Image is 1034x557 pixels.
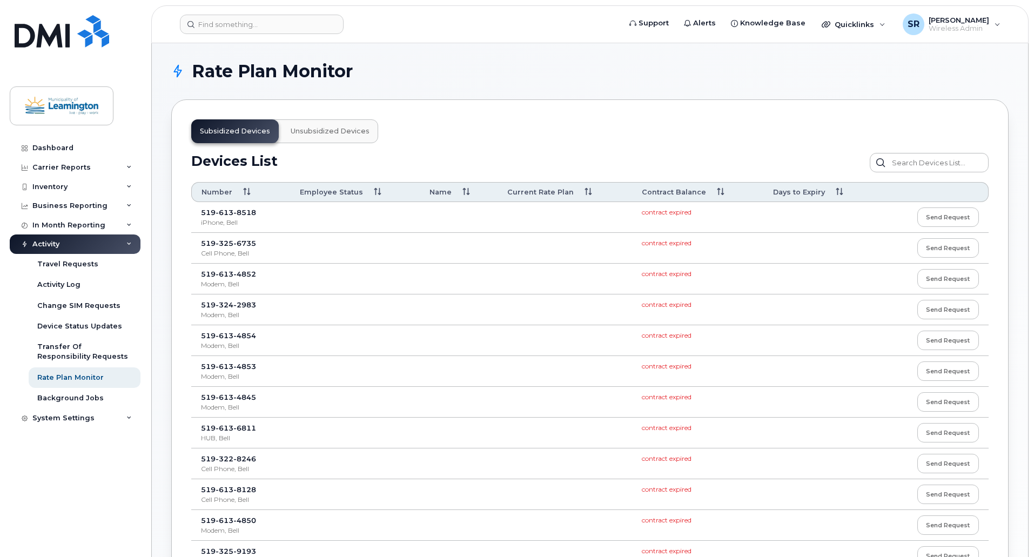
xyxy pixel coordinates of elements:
span: contract expired [642,516,691,524]
span: contract expired [642,331,691,339]
span: 613 [216,362,233,371]
span: 4850 [233,516,256,525]
button: Send request [917,485,979,504]
span: Cell Phone, Bell [201,495,249,504]
span: contract expired [642,208,691,216]
span: contract expired [642,393,691,401]
span: 613 [216,516,233,525]
span: 613 [216,424,233,432]
span: 8518 [233,208,256,217]
span: 519 [201,516,256,525]
span: Send request [926,244,970,252]
span: Send request [926,274,970,283]
span: Modem, Bell [201,341,239,350]
span: 613 [216,208,233,217]
button: Send request [917,454,979,473]
span: 519 [201,300,256,309]
span: contract expired [642,424,691,432]
span: contract expired [642,239,691,247]
span: 9193 [233,547,256,555]
span: Send request [926,428,970,437]
th: Name: activate to sort column ascending [420,182,498,202]
span: 519 [201,547,256,555]
span: iPhone, Bell [201,218,238,226]
span: Modem, Bell [201,311,239,319]
span: Send request [926,490,970,499]
span: Rate Plan Monitor [192,63,353,79]
span: contract expired [642,362,691,370]
span: 613 [216,270,233,278]
span: Cell Phone, Bell [201,465,249,473]
button: Send request [917,423,979,442]
span: 8128 [233,485,256,494]
span: 6735 [233,239,256,247]
span: Modem, Bell [201,403,239,411]
span: 519 [201,424,256,432]
th: Number: activate to sort column ascending [191,182,290,202]
button: Send request [917,300,979,319]
span: Modem, Bell [201,526,239,534]
span: 4853 [233,362,256,371]
span: 4854 [233,331,256,340]
span: Send request [926,336,970,345]
span: HUB, Bell [201,434,230,442]
span: 519 [201,393,256,401]
span: Send request [926,305,970,314]
span: 519 [201,485,256,494]
span: 613 [216,393,233,401]
button: Send request [917,238,979,258]
th: Employee Status: activate to sort column ascending [290,182,420,202]
span: contract expired [642,454,691,462]
span: Send request [926,521,970,529]
span: Modem, Bell [201,280,239,288]
span: Send request [926,398,970,406]
span: 4852 [233,270,256,278]
button: Send request [917,515,979,535]
span: 324 [216,300,233,309]
span: 519 [201,331,256,340]
th: Current Rate Plan: activate to sort column ascending [498,182,632,202]
span: contract expired [642,270,691,278]
span: 322 [216,454,233,463]
th: Days to Expiry: activate to sort column ascending [763,182,881,202]
span: 6811 [233,424,256,432]
button: Send request [917,331,979,350]
span: 519 [201,208,256,217]
span: contract expired [642,300,691,308]
span: 8246 [233,454,256,463]
button: Send request [917,269,979,288]
span: Send request [926,459,970,468]
span: Modem, Bell [201,372,239,380]
span: Send request [926,213,970,222]
span: 519 [201,239,256,247]
h2: Devices List [191,153,278,182]
span: 613 [216,485,233,494]
span: 325 [216,547,233,555]
span: 325 [216,239,233,247]
button: Send request [917,392,979,412]
span: 519 [201,270,256,278]
span: contract expired [642,547,691,555]
span: Cell Phone, Bell [201,249,249,257]
input: Search Devices List... [870,153,989,172]
span: 519 [201,454,256,463]
span: contract expired [642,485,691,493]
span: 613 [216,331,233,340]
span: 2983 [233,300,256,309]
th: Contract Balance: activate to sort column ascending [632,182,763,202]
span: Send request [926,367,970,375]
span: 4845 [233,393,256,401]
button: Send request [917,207,979,227]
span: Unsubsidized devices [291,127,370,136]
button: Send request [917,361,979,381]
span: 519 [201,362,256,371]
